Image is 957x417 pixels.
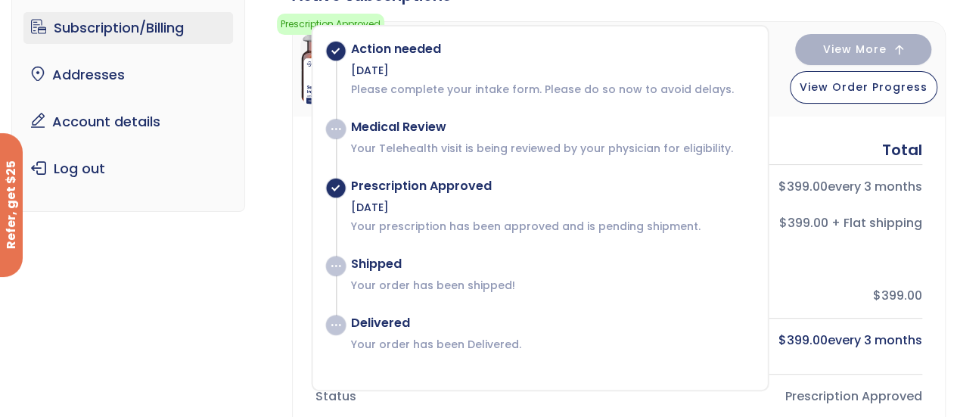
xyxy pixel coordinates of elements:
button: View Order Progress [790,71,937,104]
span: Prescription Approved [277,14,384,35]
p: Your prescription has been approved and is pending shipment. [350,219,752,234]
p: Your order has been shipped! [350,278,752,293]
span: $ [778,178,787,195]
bdi: 399.00 [778,331,828,349]
div: Status [315,386,607,407]
a: Addresses [23,59,233,91]
a: Log out [23,153,233,185]
a: Subscription/Billing [23,12,233,44]
div: Shipped [350,257,752,272]
div: Medical Review [350,120,752,135]
span: View Order Progress [800,79,927,95]
div: Prescription Approved [350,179,752,194]
div: Action needed [350,42,752,57]
img: Sermorelin 3 Month Plan [300,34,346,104]
div: Total [882,139,922,160]
button: View More [795,34,931,65]
p: Your order has been Delivered. [350,337,752,352]
div: every 3 months [631,330,922,351]
div: Delivered [350,316,752,331]
div: $399.00 + Flat shipping [631,213,922,234]
a: Account details [23,106,233,138]
bdi: 399.00 [778,178,828,195]
div: [DATE] [350,200,752,215]
div: [DATE] [350,63,752,78]
span: View More [823,45,887,54]
div: Prescription Approved [631,386,922,407]
span: $ [778,331,787,349]
p: Please complete your intake form. Please do so now to avoid delays. [350,82,752,97]
p: Your Telehealth visit is being reviewed by your physician for eligibility. [350,141,752,156]
div: $399.00 [631,285,922,307]
div: every 3 months [631,176,922,198]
